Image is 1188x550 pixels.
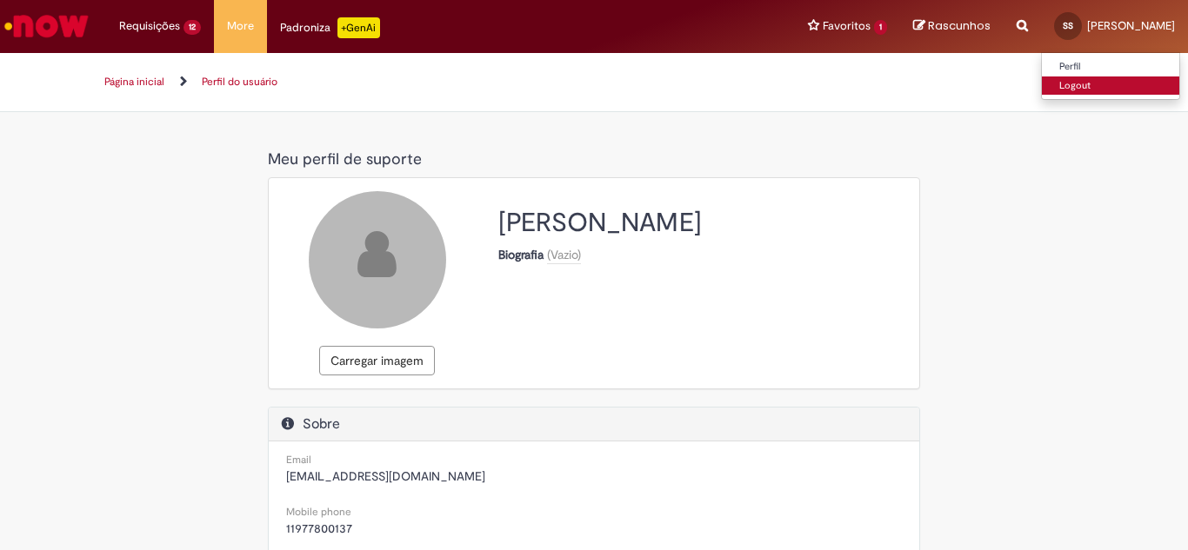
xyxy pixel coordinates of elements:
img: ServiceNow [2,9,91,43]
a: Perfil [1042,57,1179,76]
span: (Vazio) [547,247,581,262]
a: Perfil do usuário [202,75,277,89]
span: [PERSON_NAME] [1087,18,1175,33]
span: 11977800137 [286,520,352,536]
span: SS [1063,20,1073,31]
div: Padroniza [280,17,380,38]
a: Página inicial [104,75,164,89]
small: Mobile phone [286,505,351,519]
p: +GenAi [337,17,380,38]
small: Email [286,453,311,467]
span: Requisições [119,17,180,35]
strong: Biografia [498,247,547,262]
span: Biografia - (Vazio) - Pressione enter para editar [547,247,581,262]
h2: Sobre [282,416,906,433]
span: Meu perfil de suporte [268,149,422,169]
span: Rascunhos [928,17,991,34]
span: [EMAIL_ADDRESS][DOMAIN_NAME] [286,468,485,484]
ul: Trilhas de página [98,66,751,98]
span: 1 [874,20,887,35]
span: Favoritos [823,17,871,35]
button: Carregar imagem [319,346,435,375]
span: More [227,17,254,35]
a: Rascunhos [913,18,991,35]
h2: [PERSON_NAME] [498,209,906,237]
a: Logout [1042,76,1179,96]
span: 12 [184,20,201,35]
